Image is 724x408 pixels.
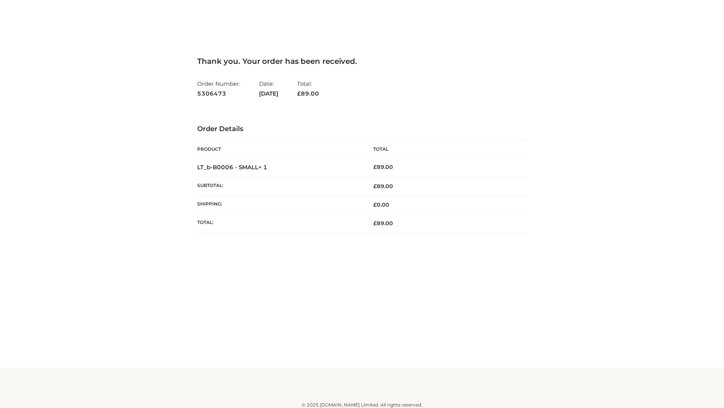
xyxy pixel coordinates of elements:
[197,164,267,171] strong: LT_b-B0006 - SMALL
[373,164,393,170] bdi: 89.00
[197,89,240,99] strong: 5306473
[297,90,319,97] span: 89.00
[373,183,393,190] span: 89.00
[197,125,527,133] h3: Order Details
[197,214,362,233] th: Total:
[197,196,362,214] th: Shipping:
[373,201,377,208] span: £
[259,77,278,100] li: Date:
[373,220,377,227] span: £
[259,89,278,99] strong: [DATE]
[197,177,362,195] th: Subtotal:
[297,90,301,97] span: £
[373,201,389,208] bdi: 0.00
[373,220,393,227] span: 89.00
[373,164,377,170] span: £
[297,77,319,100] li: Total:
[258,164,267,171] strong: × 1
[362,141,527,158] th: Total
[197,57,527,66] h3: Thank you. Your order has been received.
[197,141,362,158] th: Product
[197,77,240,100] li: Order Number:
[373,183,377,190] span: £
